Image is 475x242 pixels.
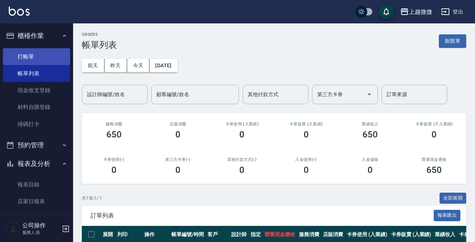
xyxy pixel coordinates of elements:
[175,129,180,140] h3: 0
[3,154,70,173] button: 報表及分析
[432,129,437,140] h3: 0
[22,229,60,236] p: 服務人員
[3,48,70,65] a: 打帳單
[434,210,461,221] button: 報表匯出
[379,4,394,19] button: save
[439,37,466,44] a: 新開單
[219,122,265,126] h2: 卡券使用 (入業績)
[127,59,150,72] button: 今天
[368,165,373,175] h3: 0
[347,157,393,162] h2: 入金儲值
[82,195,102,201] p: 共 1 筆, 1 / 1
[347,122,393,126] h2: 業績收入
[175,165,180,175] h3: 0
[440,193,467,204] button: 全部展開
[82,40,117,50] h3: 帳單列表
[283,157,329,162] h2: 入金使用(-)
[3,116,70,133] a: 掃碼打卡
[91,122,137,126] h3: 服務消費
[22,222,60,229] h5: 公司操作
[111,165,117,175] h3: 0
[3,99,70,116] a: 材料自購登錄
[3,193,70,210] a: 店家日報表
[3,65,70,82] a: 帳單列表
[219,157,265,162] h2: 其他付款方式(-)
[104,59,127,72] button: 昨天
[364,88,375,100] button: Open
[411,122,457,126] h2: 卡券販賣 (不入業績)
[283,122,329,126] h2: 卡券販賣 (入業績)
[149,59,177,72] button: [DATE]
[3,210,70,227] a: 互助日報表
[155,157,201,162] h2: 第三方卡券(-)
[3,26,70,45] button: 櫃檯作業
[106,129,122,140] h3: 650
[3,136,70,155] button: 預約管理
[362,129,378,140] h3: 650
[3,176,70,193] a: 報表目錄
[91,212,434,219] span: 訂單列表
[304,129,309,140] h3: 0
[82,32,117,37] h2: ORDERS
[438,5,466,19] button: 登出
[397,4,435,19] button: 上越微微
[3,82,70,99] a: 現金收支登錄
[304,165,309,175] h3: 0
[239,165,244,175] h3: 0
[434,212,461,219] a: 報表匯出
[411,157,457,162] h2: 營業現金應收
[91,157,137,162] h2: 卡券使用(-)
[82,59,104,72] button: 前天
[155,122,201,126] h2: 店販消費
[9,7,30,16] img: Logo
[426,165,442,175] h3: 650
[439,34,466,48] button: 新開單
[409,7,432,16] div: 上越微微
[6,222,20,236] img: Person
[239,129,244,140] h3: 0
